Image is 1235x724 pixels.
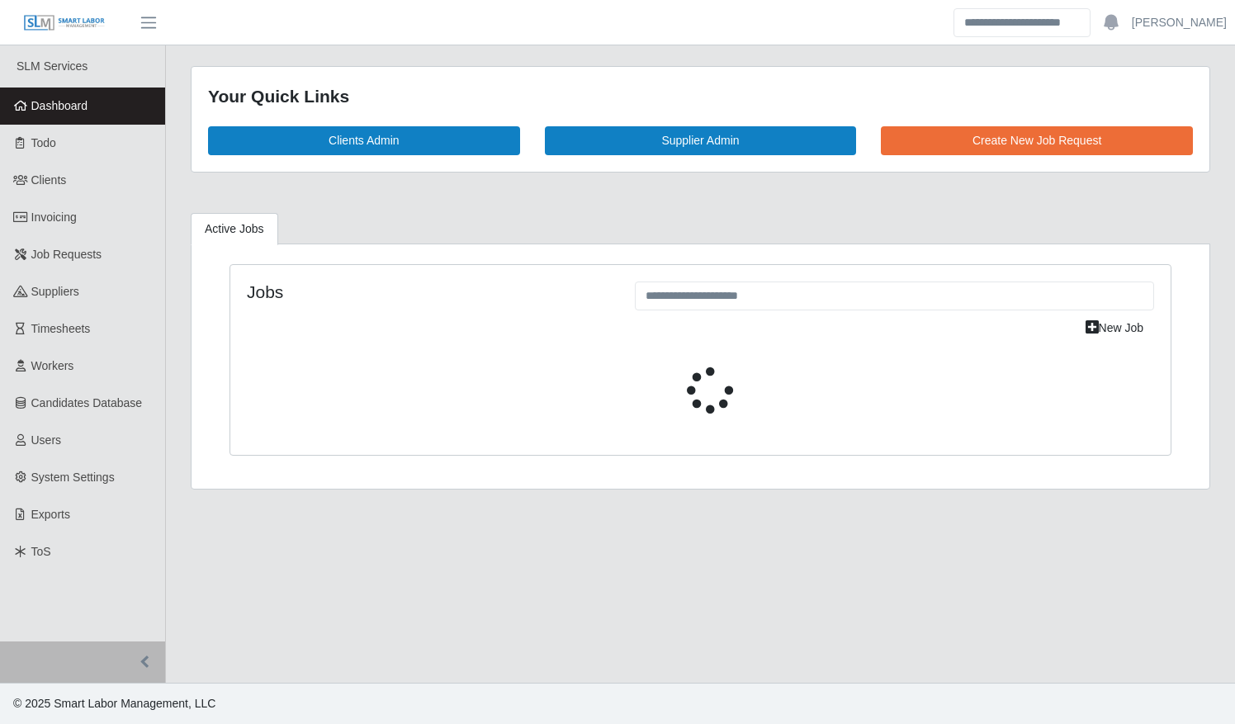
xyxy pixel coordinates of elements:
span: Todo [31,136,56,149]
span: Job Requests [31,248,102,261]
a: Create New Job Request [881,126,1193,155]
span: Suppliers [31,285,79,298]
a: [PERSON_NAME] [1132,14,1227,31]
span: System Settings [31,471,115,484]
span: SLM Services [17,59,88,73]
span: Users [31,433,62,447]
span: Exports [31,508,70,521]
img: SLM Logo [23,14,106,32]
span: Invoicing [31,211,77,224]
a: Supplier Admin [545,126,857,155]
input: Search [953,8,1091,37]
a: New Job [1075,314,1154,343]
h4: Jobs [247,282,610,302]
span: Clients [31,173,67,187]
span: Workers [31,359,74,372]
span: © 2025 Smart Labor Management, LLC [13,697,215,710]
a: Active Jobs [191,213,278,245]
span: Dashboard [31,99,88,112]
span: Timesheets [31,322,91,335]
a: Clients Admin [208,126,520,155]
div: Your Quick Links [208,83,1193,110]
span: Candidates Database [31,396,143,409]
span: ToS [31,545,51,558]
